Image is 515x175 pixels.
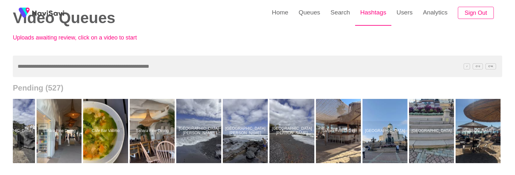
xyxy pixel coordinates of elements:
[362,99,409,163] a: [GEOGRAPHIC_DATA]Senate Square
[316,99,362,163] a: Sahara Fine DiningSahara Fine Dining
[13,83,502,92] h2: Pending (527)
[176,99,223,163] a: [GEOGRAPHIC_DATA][PERSON_NAME]Playa del Castillo
[485,63,496,69] span: C^K
[13,34,154,41] p: Uploads awaiting review, click on a video to start
[223,99,269,163] a: [GEOGRAPHIC_DATA][PERSON_NAME]Playa del Castillo
[37,99,83,163] a: Sahara Fine DiningSahara Fine Dining
[269,99,316,163] a: [GEOGRAPHIC_DATA][PERSON_NAME]Playa del Castillo
[456,99,502,163] a: [PERSON_NAME]Παραλία Σαχάρα
[458,7,494,19] button: Sign Out
[83,99,130,163] a: Cafe Bar ValimoCafe Bar Valimo
[130,99,176,163] a: Sahara Fine DiningSahara Fine Dining
[464,63,470,69] span: /
[409,99,456,163] a: [GEOGRAPHIC_DATA]Senate Square
[473,63,483,69] span: C^J
[16,5,32,21] img: fireSpot
[32,10,64,16] img: fireSpot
